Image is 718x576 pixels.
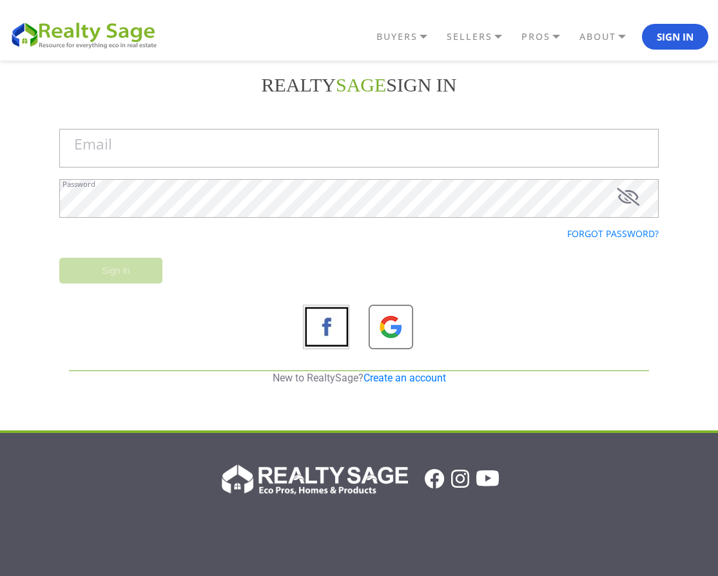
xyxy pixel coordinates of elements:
label: Email [74,137,112,152]
img: Realty Sage Logo [219,461,408,497]
p: New to RealtySage? [69,371,649,385]
a: BUYERS [373,26,443,48]
img: REALTY SAGE [10,19,164,49]
label: Password [63,180,95,187]
font: SAGE [336,74,386,95]
button: Sign In [642,24,708,50]
a: Create an account [364,372,446,384]
a: PROS [518,26,576,48]
h2: REALTY Sign in [59,73,659,97]
a: ABOUT [576,26,642,48]
a: SELLERS [443,26,518,48]
a: Forgot password? [567,227,659,240]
